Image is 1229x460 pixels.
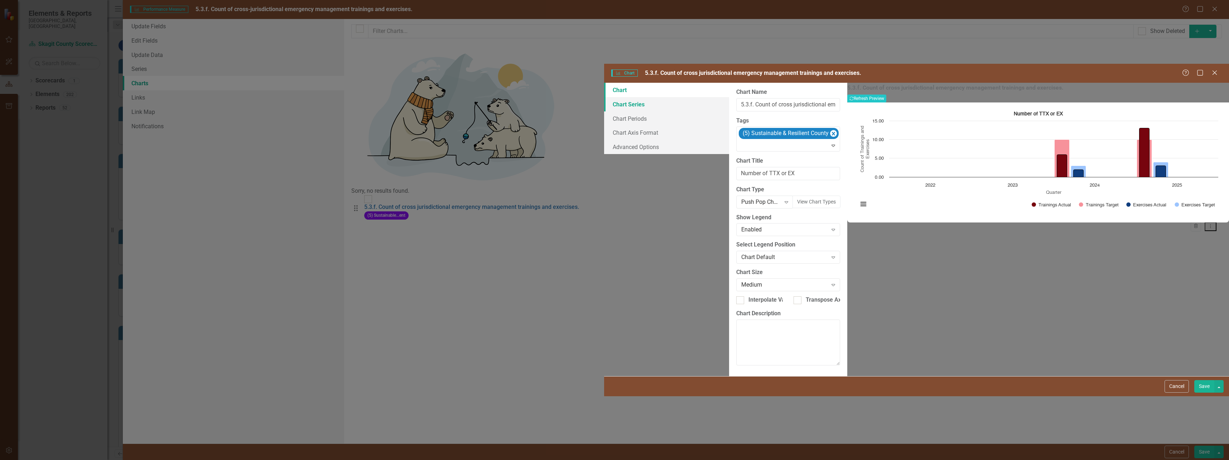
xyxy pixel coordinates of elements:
label: Chart Title [736,157,840,165]
button: View Chart Types [792,196,840,208]
text: Count of Trainings and Exercises [860,126,870,172]
svg: Interactive chart [854,108,1222,215]
h3: 5.3.f. Count of cross jurisdictional emergency management trainings and exercises. [847,85,1229,91]
text: 2022 [925,183,935,188]
button: Show Exercises Actual [1126,202,1167,207]
text: 15.00 [872,119,884,124]
span: (5) Sustainable & Resilient County Government [743,130,861,136]
label: Show Legend [736,214,840,222]
label: Chart Description [736,310,840,318]
path: 2025, 13. Trainings Actual. [1139,128,1150,177]
path: 2025, 4. Exercises Target. [1153,162,1168,177]
path: 2024, 6. Trainings Actual. [1057,155,1067,177]
button: Cancel [1165,380,1189,393]
text: 10.00 [872,138,884,142]
button: Show Trainings Actual [1032,202,1071,207]
a: Advanced Options [604,140,729,154]
div: Chart Default [741,253,828,262]
span: Chart [611,70,638,77]
button: Show Exercises Target [1175,202,1215,207]
label: Tags [736,117,840,125]
div: Interpolate Values [748,296,796,304]
label: Chart Name [736,88,840,96]
text: Quarter [1046,190,1062,195]
a: Chart [604,83,729,97]
text: 0.00 [875,175,884,180]
text: Number of TTX or EX [1014,111,1063,116]
div: Remove [object Object] [830,130,837,137]
button: Refresh Preview [847,95,886,102]
div: Medium [741,281,828,289]
button: Save [1194,380,1214,393]
div: Enabled [741,226,828,234]
text: 2025 [1172,183,1182,188]
div: Transpose Axes [806,296,847,304]
text: 5.00 [875,156,884,161]
div: Number of TTX or EX. Highcharts interactive chart. [854,108,1222,215]
g: Exercises Actual, bar series 3 of 4 with 4 bars. [914,166,1166,177]
span: 5.3.f. Count of cross jurisdictional emergency management trainings and exercises. [645,70,861,76]
path: 2024, 2. Exercises Actual. [1074,170,1084,177]
text: 2024 [1090,183,1100,188]
g: Trainings Actual, bar series 1 of 4 with 4 bars. [897,128,1150,177]
input: Optional Chart Title [736,167,840,180]
a: Chart Series [604,97,729,111]
a: Chart Axis Format [604,125,729,140]
a: Chart Periods [604,111,729,126]
button: Show Trainings Target [1079,202,1119,207]
label: Chart Size [736,268,840,277]
path: 2025, 10. Trainings Target. [1137,140,1152,177]
path: 2025, 3. Exercises Actual. [1156,166,1166,177]
text: 2023 [1008,183,1018,188]
label: Chart Type [736,186,840,194]
g: Trainings Target, bar series 2 of 4 with 4 bars. [897,140,1152,177]
g: Exercises Target, bar series 4 of 4 with 4 bars. [914,162,1168,177]
path: 2024, 3. Exercises Target. [1071,166,1086,177]
button: View chart menu, Number of TTX or EX [858,199,868,209]
div: Push Pop Chart [741,198,781,206]
label: Select Legend Position [736,241,840,249]
path: 2024, 10. Trainings Target. [1055,140,1070,177]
